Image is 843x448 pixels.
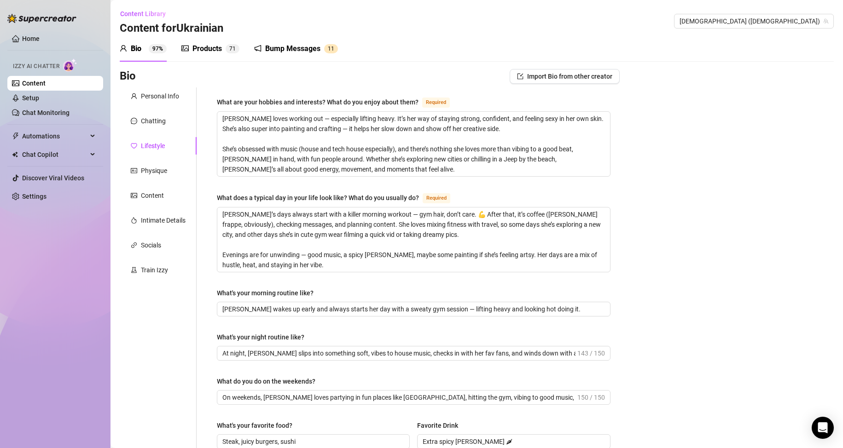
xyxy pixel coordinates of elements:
h3: Bio [120,69,136,84]
a: Content [22,80,46,87]
textarea: What does a typical day in your life look like? What do you usually do? [217,207,610,272]
span: fire [131,217,137,224]
span: 1 [233,46,236,52]
span: Required [423,193,450,203]
div: What are your hobbies and interests? What do you enjoy about them? [217,97,419,107]
div: Open Intercom Messenger [812,417,834,439]
div: What does a typical day in your life look like? What do you usually do? [217,193,419,203]
a: Home [22,35,40,42]
button: Import Bio from other creator [510,69,620,84]
span: 7 [229,46,233,52]
label: Favorite Drink [417,420,465,431]
h3: Content for Ukrainian [120,21,223,36]
span: message [131,118,137,124]
span: idcard [131,167,137,174]
span: Import Bio from other creator [527,73,612,80]
span: heart [131,143,137,149]
label: What do you do on the weekends? [217,376,322,386]
div: What's your morning routine like? [217,288,314,298]
span: experiment [131,267,137,273]
span: team [823,18,829,24]
input: Favorite Drink [423,437,603,447]
span: Required [422,98,450,108]
span: thunderbolt [12,132,19,140]
div: Personal Info [141,91,179,101]
div: Products [192,43,222,54]
label: What's your favorite food? [217,420,299,431]
span: import [517,73,523,80]
div: Socials [141,240,161,250]
span: 1 [331,46,334,52]
sup: 11 [324,44,338,53]
img: Chat Copilot [12,151,18,158]
button: Content Library [120,6,173,21]
span: user [131,93,137,99]
input: What's your morning routine like? [222,304,603,314]
span: Content Library [120,10,166,17]
input: What's your favorite food? [222,437,402,447]
div: Lifestyle [141,141,165,151]
input: What do you do on the weekends? [222,392,576,402]
img: AI Chatter [63,58,77,72]
div: Bio [131,43,141,54]
div: What do you do on the weekends? [217,376,315,386]
a: Settings [22,193,47,200]
sup: 97% [149,44,167,53]
span: 1 [328,46,331,52]
span: 143 / 150 [577,348,605,358]
div: Favorite Drink [417,420,458,431]
div: Physique [141,166,167,176]
div: What's your night routine like? [217,332,304,342]
label: What does a typical day in your life look like? What do you usually do? [217,192,460,203]
sup: 71 [226,44,239,53]
img: logo-BBDzfeDw.svg [7,14,76,23]
span: user [120,45,127,52]
div: Bump Messages [265,43,320,54]
a: Setup [22,94,39,102]
a: Discover Viral Videos [22,174,84,182]
div: Chatting [141,116,166,126]
div: Intimate Details [141,215,186,225]
span: Izzy AI Chatter [13,62,59,71]
a: Chat Monitoring [22,109,70,116]
span: Automations [22,129,87,144]
span: picture [181,45,189,52]
label: What's your night routine like? [217,332,311,342]
div: What's your favorite food? [217,420,292,431]
span: 150 / 150 [577,392,605,402]
div: Content [141,190,164,201]
span: Chat Copilot [22,147,87,162]
div: Train Izzy [141,265,168,275]
span: picture [131,192,137,199]
input: What's your night routine like? [222,348,576,358]
textarea: What are your hobbies and interests? What do you enjoy about them? [217,112,610,176]
span: Ukrainian (ukrainianmodel) [680,14,828,28]
label: What are your hobbies and interests? What do you enjoy about them? [217,97,460,108]
label: What's your morning routine like? [217,288,320,298]
span: link [131,242,137,248]
span: notification [254,45,262,52]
